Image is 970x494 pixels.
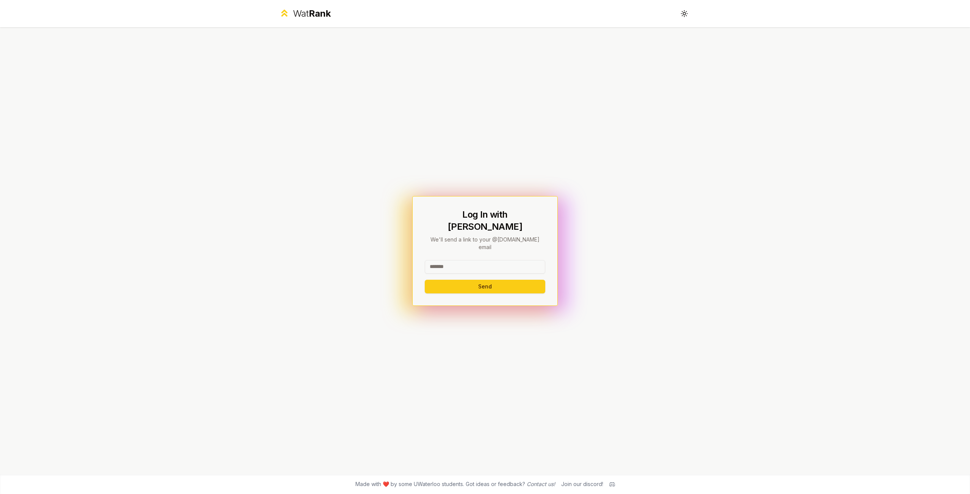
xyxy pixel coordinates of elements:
span: Made with ❤️ by some UWaterloo students. Got ideas or feedback? [355,480,555,488]
h1: Log In with [PERSON_NAME] [425,209,545,233]
a: Contact us! [527,481,555,487]
button: Send [425,280,545,293]
a: WatRank [279,8,331,20]
div: Wat [293,8,331,20]
div: Join our discord! [561,480,603,488]
span: Rank [309,8,331,19]
p: We'll send a link to your @[DOMAIN_NAME] email [425,236,545,251]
